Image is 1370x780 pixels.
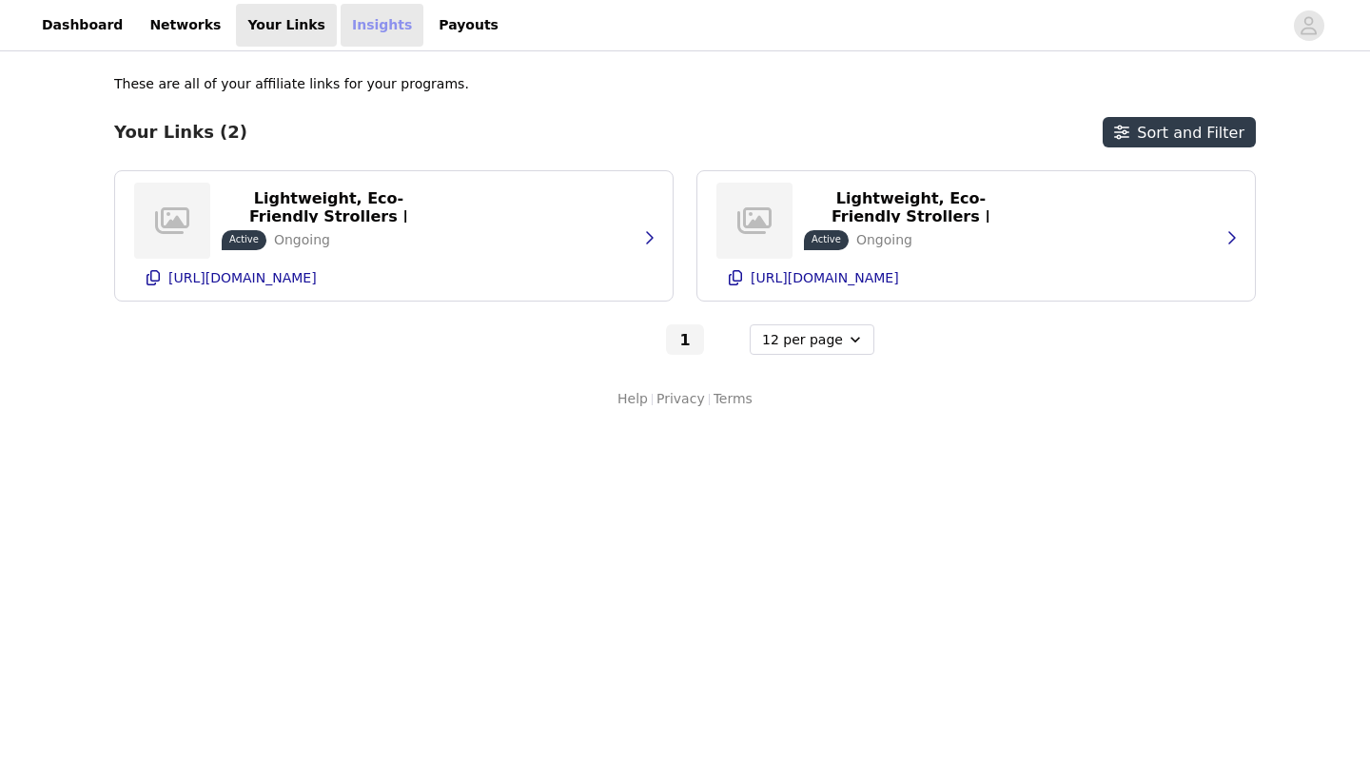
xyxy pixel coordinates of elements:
a: Insights [341,4,423,47]
a: Payouts [427,4,510,47]
p: These are all of your affiliate links for your programs. [114,74,469,94]
button: Go to next page [708,324,746,355]
button: Affordable, Lightweight, Eco-Friendly Strollers | Bombi™ [222,192,436,223]
button: Go To Page 1 [666,324,704,355]
p: Affordable, Lightweight, Eco-Friendly Strollers | Bombi™ [815,171,1007,244]
button: [URL][DOMAIN_NAME] [134,263,654,293]
p: Active [229,232,259,246]
a: Networks [138,4,232,47]
button: Sort and Filter [1103,117,1256,147]
p: [URL][DOMAIN_NAME] [168,270,317,285]
p: Ongoing [856,230,912,250]
a: Help [617,389,648,409]
p: [URL][DOMAIN_NAME] [751,270,899,285]
button: Affordable, Lightweight, Eco-Friendly Strollers | Bombi™ [804,192,1018,223]
p: Ongoing [274,230,330,250]
h3: Your Links (2) [114,122,247,143]
div: avatar [1300,10,1318,41]
button: [URL][DOMAIN_NAME] [716,263,1236,293]
a: Your Links [236,4,337,47]
p: Active [812,232,841,246]
button: Go to previous page [624,324,662,355]
a: Terms [714,389,753,409]
a: Dashboard [30,4,134,47]
a: Privacy [656,389,705,409]
p: Affordable, Lightweight, Eco-Friendly Strollers | Bombi™ [233,171,424,244]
